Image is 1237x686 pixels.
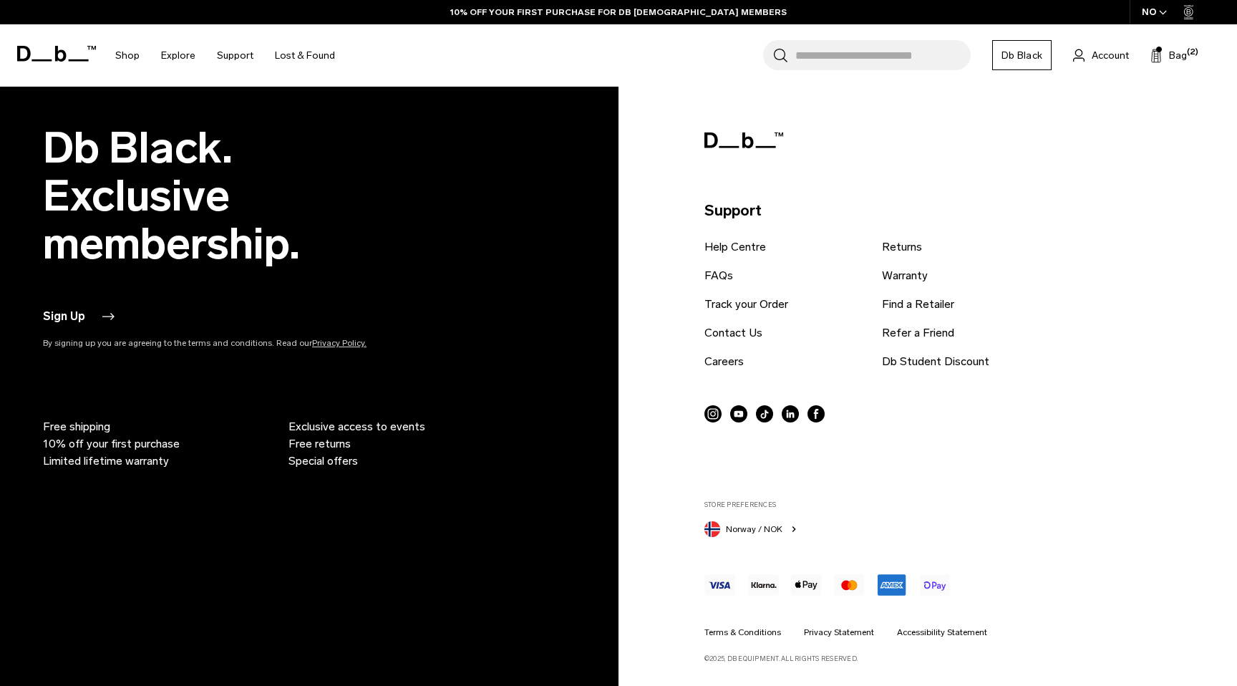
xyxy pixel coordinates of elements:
a: Contact Us [704,324,762,342]
h2: Db Black. Exclusive membership. [43,124,430,268]
span: Free shipping [43,418,110,435]
a: Db Student Discount [882,353,989,370]
button: Sign Up [43,308,114,325]
a: 10% OFF YOUR FIRST PURCHASE FOR DB [DEMOGRAPHIC_DATA] MEMBERS [450,6,787,19]
span: 10% off your first purchase [43,435,180,453]
span: Limited lifetime warranty [43,453,169,470]
a: Support [217,30,253,81]
a: Returns [882,238,922,256]
span: Norway / NOK [726,523,782,536]
button: Norway Norway / NOK [704,518,800,537]
a: Account [1073,47,1129,64]
a: Lost & Found [275,30,335,81]
p: Support [704,199,1184,222]
a: Shop [115,30,140,81]
p: By signing up you are agreeing to the terms and conditions. Read our [43,337,430,349]
a: Track your Order [704,296,788,313]
p: ©2025, Db Equipment. All rights reserved. [704,648,1184,664]
a: Terms & Conditions [704,626,781,639]
nav: Main Navigation [105,24,346,87]
span: Exclusive access to events [288,418,425,435]
button: Bag (2) [1150,47,1187,64]
a: Db Black [992,40,1052,70]
span: Special offers [288,453,358,470]
a: Privacy Statement [804,626,874,639]
span: (2) [1187,47,1198,59]
img: Norway [704,521,720,537]
span: Account [1092,48,1129,63]
a: Accessibility Statement [897,626,987,639]
label: Store Preferences [704,500,1184,510]
span: Bag [1169,48,1187,63]
a: Help Centre [704,238,766,256]
a: FAQs [704,267,733,284]
a: Privacy Policy. [312,338,367,348]
a: Explore [161,30,195,81]
a: Warranty [882,267,928,284]
a: Refer a Friend [882,324,954,342]
span: Free returns [288,435,351,453]
a: Careers [704,353,744,370]
a: Find a Retailer [882,296,954,313]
